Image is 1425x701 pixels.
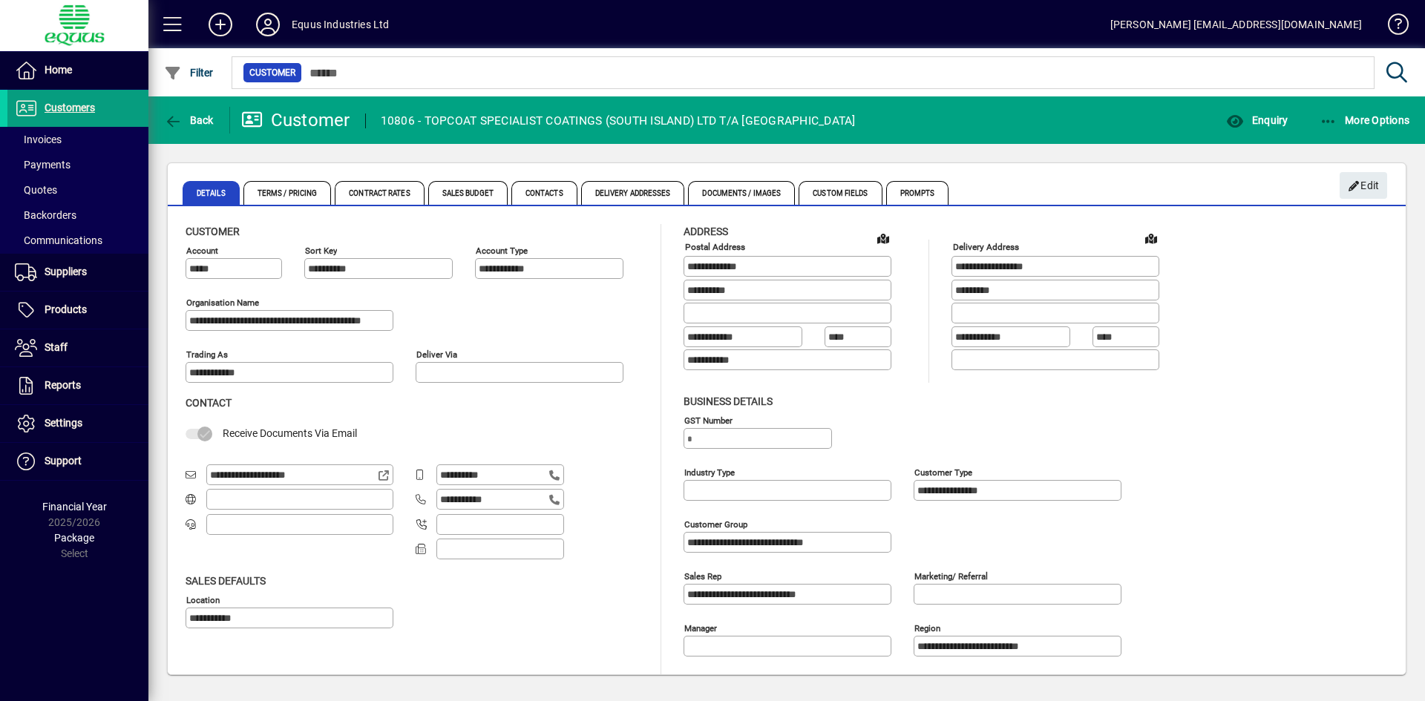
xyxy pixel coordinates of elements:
button: Enquiry [1222,107,1291,134]
div: 10806 - TOPCOAT SPECIALIST COATINGS (SOUTH ISLAND) LTD T/A [GEOGRAPHIC_DATA] [381,109,856,133]
span: Delivery Addresses [581,181,685,205]
span: Terms / Pricing [243,181,332,205]
a: Communications [7,228,148,253]
span: Contract Rates [335,181,424,205]
span: Sales defaults [186,575,266,587]
span: Filter [164,67,214,79]
span: Edit [1348,174,1380,198]
mat-label: Customer group [684,519,747,529]
span: Prompts [886,181,949,205]
a: Reports [7,367,148,404]
button: Back [160,107,217,134]
span: Settings [45,417,82,429]
mat-label: Sales rep [684,570,721,581]
a: Invoices [7,127,148,152]
span: Receive Documents Via Email [223,427,357,439]
div: [PERSON_NAME] [EMAIL_ADDRESS][DOMAIN_NAME] [1110,13,1362,36]
span: Reports [45,379,81,391]
span: Invoices [15,134,62,145]
span: Products [45,303,87,315]
span: Staff [45,341,68,353]
span: Payments [15,159,71,171]
a: Staff [7,329,148,366]
mat-label: Organisation name [186,297,259,308]
button: Add [197,11,244,38]
a: Settings [7,405,148,442]
span: Communications [15,234,102,246]
button: Edit [1340,172,1387,199]
span: Custom Fields [799,181,882,205]
span: Home [45,64,72,76]
span: Support [45,455,82,467]
span: More Options [1320,114,1410,126]
span: Details [183,181,240,205]
a: View on map [1139,226,1163,250]
span: Customer [186,226,240,237]
mat-label: Trading as [186,349,228,360]
mat-label: Region [914,622,940,633]
mat-label: Manager [684,622,717,633]
div: Customer [241,108,350,132]
button: Filter [160,59,217,86]
span: Documents / Images [688,181,795,205]
span: Financial Year [42,501,107,513]
mat-label: Industry type [684,467,735,477]
a: View on map [871,226,895,250]
mat-label: Marketing/ Referral [914,570,988,581]
button: More Options [1316,107,1414,134]
a: Backorders [7,203,148,228]
span: Address [684,226,728,237]
app-page-header-button: Back [148,107,230,134]
mat-label: Sort key [305,246,337,256]
a: Quotes [7,177,148,203]
a: Payments [7,152,148,177]
span: Suppliers [45,266,87,277]
a: Knowledge Base [1377,3,1406,51]
mat-label: Account Type [476,246,528,256]
span: Customers [45,102,95,113]
div: Equus Industries Ltd [292,13,390,36]
span: Contacts [511,181,577,205]
mat-label: Customer type [914,467,972,477]
a: Suppliers [7,254,148,291]
a: Home [7,52,148,89]
span: Back [164,114,214,126]
a: Support [7,443,148,480]
span: Sales Budget [428,181,508,205]
span: Backorders [15,209,76,221]
mat-label: Account [186,246,218,256]
a: Products [7,292,148,329]
mat-label: GST Number [684,415,733,425]
span: Enquiry [1226,114,1288,126]
mat-label: Location [186,594,220,605]
span: Contact [186,397,232,409]
button: Profile [244,11,292,38]
span: Package [54,532,94,544]
mat-label: Deliver via [416,349,457,360]
span: Quotes [15,184,57,196]
span: Customer [249,65,295,80]
span: Business details [684,395,773,407]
